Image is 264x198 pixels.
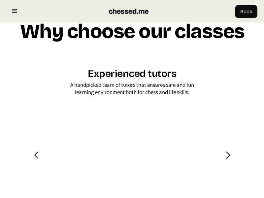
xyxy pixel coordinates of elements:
div: menu [7,3,22,19]
div: A handpicked team of tutors that ensures safe and fun learning environment both for chess and lif... [63,81,201,99]
h1: Why choose our classes [20,20,245,45]
a: Book [235,5,257,18]
h1: Experienced tutors [63,68,201,81]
